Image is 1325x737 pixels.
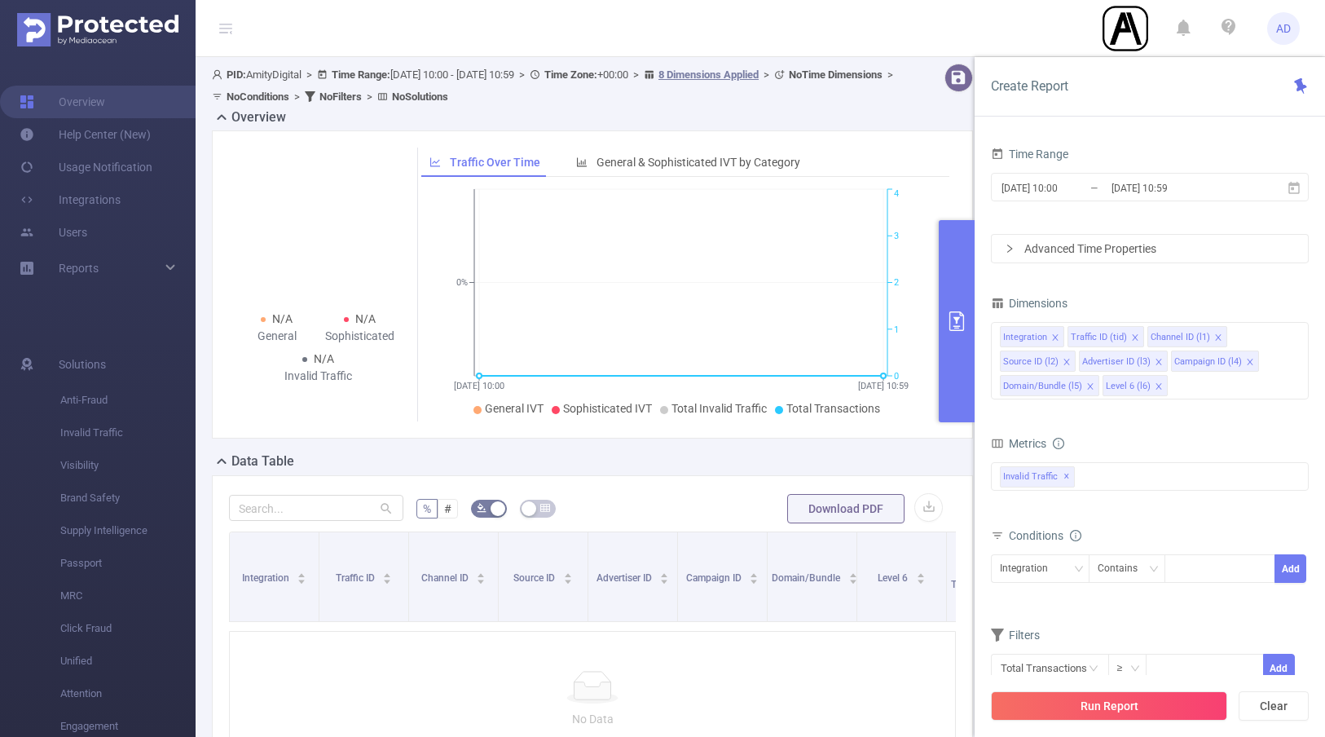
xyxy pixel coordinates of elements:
span: Conditions [1009,529,1081,542]
i: icon: close [1063,358,1071,368]
span: Brand Safety [60,482,196,514]
i: icon: down [1130,664,1140,675]
span: Invalid Traffic [1000,466,1075,488]
i: icon: caret-up [848,571,857,576]
b: No Filters [319,90,362,103]
span: > [362,90,377,103]
a: Users [20,216,87,249]
span: N/A [272,312,293,325]
span: > [628,68,644,81]
i: icon: caret-up [750,571,759,576]
i: icon: caret-up [477,571,486,576]
tspan: [DATE] 10:00 [454,381,504,391]
div: ≥ [1116,655,1134,682]
u: 8 Dimensions Applied [658,68,759,81]
button: Download PDF [787,494,905,523]
div: Sort [297,571,306,580]
img: Protected Media [17,13,178,46]
span: Level 6 [878,572,910,584]
b: No Conditions [227,90,289,103]
i: icon: caret-up [660,571,669,576]
span: Anti-Fraud [60,384,196,417]
span: % [423,502,431,515]
div: Campaign ID (l4) [1174,351,1242,373]
input: End date [1110,177,1242,199]
b: No Time Dimensions [789,68,883,81]
span: Invalid Traffic [60,417,196,449]
b: PID: [227,68,246,81]
span: > [759,68,774,81]
i: icon: caret-down [563,577,572,582]
span: Domain/Bundle [772,572,843,584]
div: General [236,328,319,345]
i: icon: close [1051,333,1059,343]
i: icon: table [540,503,550,513]
i: icon: caret-up [297,571,306,576]
span: ✕ [1063,467,1070,487]
span: Time Range [991,148,1068,161]
i: icon: close [1155,358,1163,368]
div: Sort [476,571,486,580]
i: icon: close [1214,333,1222,343]
span: # [444,502,451,515]
i: icon: right [1005,244,1015,254]
span: Click Fraud [60,612,196,645]
li: Traffic ID (tid) [1067,326,1144,347]
span: Unified [60,645,196,677]
tspan: 3 [894,231,899,241]
div: Domain/Bundle (l5) [1003,376,1082,397]
span: Visibility [60,449,196,482]
div: Channel ID (l1) [1151,327,1210,348]
span: Attention [60,677,196,710]
li: Campaign ID (l4) [1171,351,1259,372]
h2: Overview [231,108,286,127]
span: General & Sophisticated IVT by Category [596,156,800,169]
i: icon: info-circle [1070,530,1081,541]
b: No Solutions [392,90,448,103]
span: AmityDigital [DATE] 10:00 - [DATE] 10:59 +00:00 [212,68,898,103]
span: Reports [59,262,99,275]
span: Total Transactions [786,402,880,415]
i: icon: close [1155,382,1163,392]
tspan: 0% [456,278,468,289]
button: Add [1274,554,1306,583]
li: Integration [1000,326,1064,347]
i: icon: bg-colors [477,503,486,513]
h2: Data Table [231,452,294,471]
i: icon: caret-down [660,577,669,582]
div: Integration [1003,327,1047,348]
div: Source ID (l2) [1003,351,1059,373]
div: Sort [848,571,858,580]
i: icon: info-circle [1053,438,1064,449]
span: Source ID [513,572,557,584]
span: Filters [991,629,1040,642]
button: Add [1262,654,1294,682]
div: Level 6 (l6) [1106,376,1151,397]
div: icon: rightAdvanced Time Properties [992,235,1308,263]
span: Create Report [991,78,1068,94]
div: Advertiser ID (l3) [1082,351,1151,373]
i: icon: close [1131,333,1139,343]
i: icon: caret-down [383,577,392,582]
i: icon: caret-up [383,571,392,576]
i: icon: bar-chart [576,157,588,168]
div: Traffic ID (tid) [1071,327,1127,348]
button: Clear [1239,691,1309,721]
tspan: 0 [894,371,899,382]
i: icon: caret-up [916,571,925,576]
div: Contains [1098,555,1149,582]
span: N/A [314,352,334,365]
span: MRC [60,580,196,612]
input: Start date [1000,177,1132,199]
i: icon: close [1246,358,1254,368]
span: Campaign ID [686,572,744,584]
li: Source ID (l2) [1000,351,1076,372]
input: Search... [229,495,403,521]
span: Integration [242,572,292,584]
i: icon: down [1074,564,1084,576]
tspan: 4 [894,189,899,200]
i: icon: close [1086,382,1094,392]
b: Time Range: [332,68,390,81]
div: Invalid Traffic [277,368,360,385]
i: icon: caret-down [750,577,759,582]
